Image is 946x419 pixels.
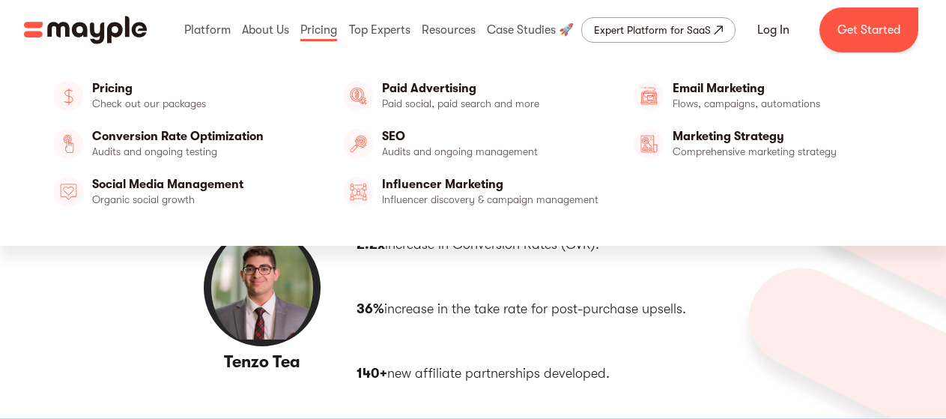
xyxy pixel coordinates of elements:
a: Expert Platform for SaaS [581,17,736,43]
div: Resources [418,6,479,54]
a: Log In [739,12,807,48]
p: increase in the take rate for post-purchase upsells. [357,299,769,319]
strong: 36% [357,301,384,316]
a: home [24,16,147,44]
p: new affiliate partnerships developed. [357,364,769,384]
div: About Us [238,6,293,54]
strong: 140+ [357,366,387,381]
img: Mayple logo [24,16,147,44]
div: Platform [181,6,234,54]
div: Top Experts [345,6,414,54]
div: Pricing [297,6,341,54]
a: Get Started [819,7,918,52]
div: Expert Platform for SaaS [594,21,711,39]
img: Tenzo Tea [202,228,322,348]
h3: Tenzo Tea [178,352,348,373]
